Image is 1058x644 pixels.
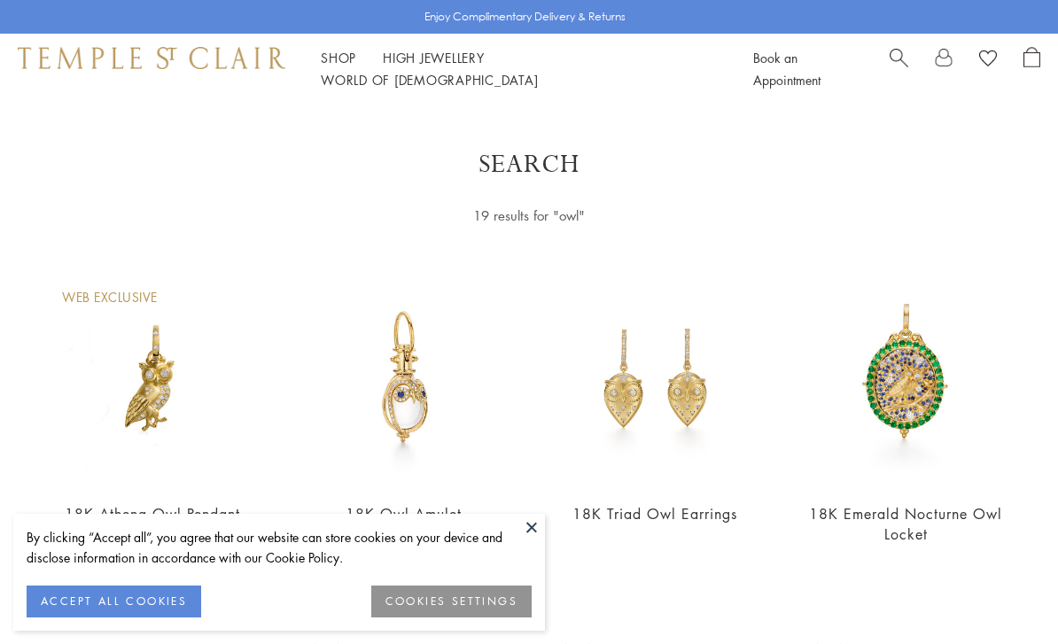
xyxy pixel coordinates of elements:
[18,47,285,68] img: Temple St. Clair
[572,504,737,524] a: 18K Triad Owl Earrings
[294,205,764,227] div: 19 results for "owl"
[27,586,201,617] button: ACCEPT ALL COOKIES
[890,47,908,91] a: Search
[27,527,532,568] div: By clicking “Accept all”, you agree that our website can store cookies on your device and disclos...
[547,270,763,486] img: 18K Triad Owl Earrings
[44,270,261,486] img: 18K Athena Owl Pendant
[62,288,158,307] div: Web Exclusive
[753,49,821,89] a: Book an Appointment
[321,47,713,91] nav: Main navigation
[798,270,1015,486] img: 18K Emerald Nocturne Owl Locket
[296,270,512,486] img: P51611-E11PVOWL
[65,504,240,524] a: 18K Athena Owl Pendant
[321,49,356,66] a: ShopShop
[424,8,626,26] p: Enjoy Complimentary Delivery & Returns
[979,47,997,74] a: View Wishlist
[321,71,538,89] a: World of [DEMOGRAPHIC_DATA]World of [DEMOGRAPHIC_DATA]
[383,49,485,66] a: High JewelleryHigh Jewellery
[371,586,532,617] button: COOKIES SETTINGS
[346,504,462,524] a: 18K Owl Amulet
[1023,47,1040,91] a: Open Shopping Bag
[71,149,987,181] h1: Search
[809,504,1002,544] a: 18K Emerald Nocturne Owl Locket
